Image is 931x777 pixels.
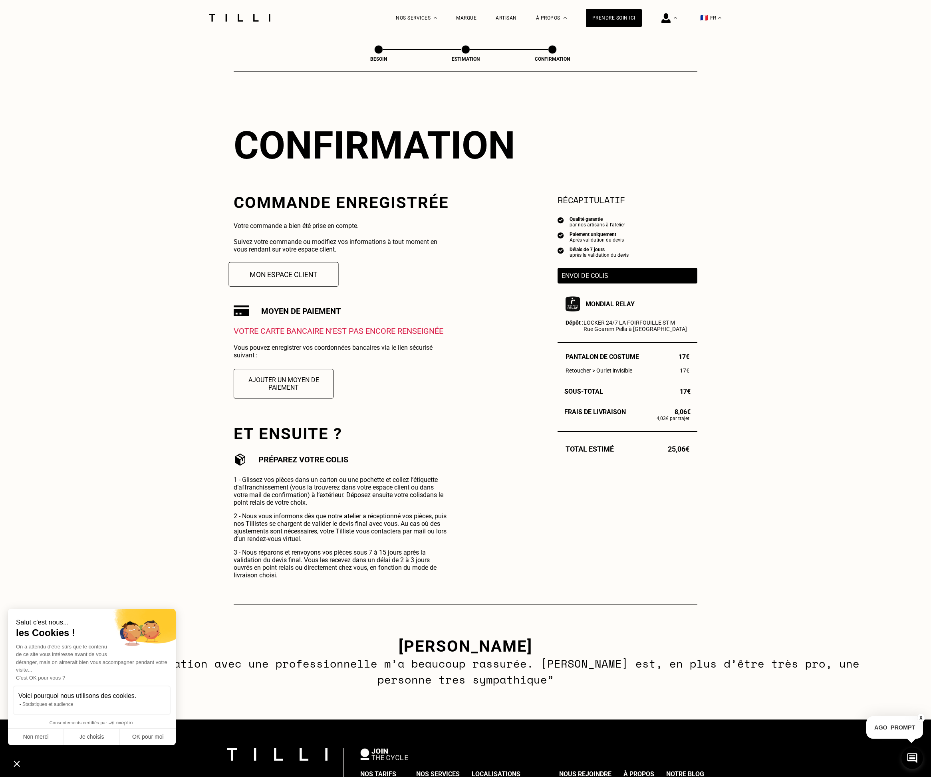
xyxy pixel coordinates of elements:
[558,232,564,239] img: icon list info
[586,9,642,27] a: Prendre soin ici
[261,306,341,316] h3: Moyen de paiement
[661,13,671,23] img: icône connexion
[562,272,693,279] p: Envoi de colis
[234,238,447,253] p: Suivez votre commande ou modifiez vos informations à tout moment en vous rendant sur votre espace...
[54,637,877,656] h3: [PERSON_NAME]
[456,15,476,21] a: Marque
[917,714,925,722] button: X
[234,222,447,230] p: Votre commande a bien été prise en compte.
[234,476,447,506] p: 1 - Glissez vos pièces dans un carton ou une pochette et collez l’étiquette d’affranchissement (v...
[679,353,689,361] span: 17€
[700,14,708,22] span: 🇫🇷
[570,252,629,258] div: après la validation du devis
[234,123,697,168] div: Confirmation
[234,369,333,398] button: Ajouter un moyen de paiement
[866,716,923,739] p: AGO_PROMPT
[558,388,697,395] div: Sous-Total
[339,56,419,62] div: Besoin
[234,453,246,466] img: Commande envoi de colis
[718,17,721,19] img: menu déroulant
[558,247,564,254] img: icon list info
[206,14,273,22] img: Logo du service de couturière Tilli
[229,262,339,287] button: Mon espace client
[570,216,625,222] div: Qualité garantie
[558,408,697,416] div: Frais de livraison
[586,300,635,308] b: Mondial Relay
[234,326,449,336] p: Votre carte bancaire n‘est pas encore renseignée
[564,17,567,19] img: Menu déroulant à propos
[570,237,624,243] div: Après validation du devis
[570,222,625,228] div: par nos artisans à l'atelier
[570,247,629,252] div: Délais de 7 jours
[54,656,877,688] p: “La mise en relation avec une professionnelle m’a beaucoup rassurée. [PERSON_NAME] est, en plus d...
[558,193,697,206] section: Récapitulatif
[426,56,506,62] div: Estimation
[558,216,564,224] img: icon list info
[512,56,592,62] div: Confirmation
[584,326,687,332] p: Rue Goarem Pella à [GEOGRAPHIC_DATA]
[234,344,447,359] p: Vous pouvez enregistrer vos coordonnées bancaires via le lien sécurisé suivant :
[258,455,348,464] h3: Préparez votre colis
[234,305,249,316] img: Carte bancaire
[234,193,449,212] h2: Commande enregistrée
[680,367,689,374] span: 17€
[234,424,449,443] h2: Et ensuite ?
[227,748,328,761] img: logo Tilli
[668,445,689,453] span: 25,06€
[234,549,447,579] p: 3 - Nous réparons et renvoyons vos pièces sous 7 à 15 jours après la validation du devis final. V...
[674,17,677,19] img: Menu déroulant
[570,232,624,237] div: Paiement uniquement
[496,15,517,21] a: Artisan
[566,296,580,311] img: Mondial Relay
[558,445,697,453] div: Total estimé
[360,748,408,760] img: logo Join The Cycle
[566,319,584,332] b: Dépôt :
[584,319,687,326] p: LOCKER 24/7 LA FOIRFOUILLE ST M
[434,17,437,19] img: Menu déroulant
[675,408,691,416] span: 8,06€
[234,512,447,543] p: 2 - Nous vous informons dès que notre atelier a réceptionné vos pièces, puis nos Tillistes se cha...
[680,388,691,395] span: 17€
[566,353,639,361] span: Pantalon de costume
[566,367,632,374] span: Retoucher > Ourlet invisible
[558,416,697,421] p: 4,03€ par trajet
